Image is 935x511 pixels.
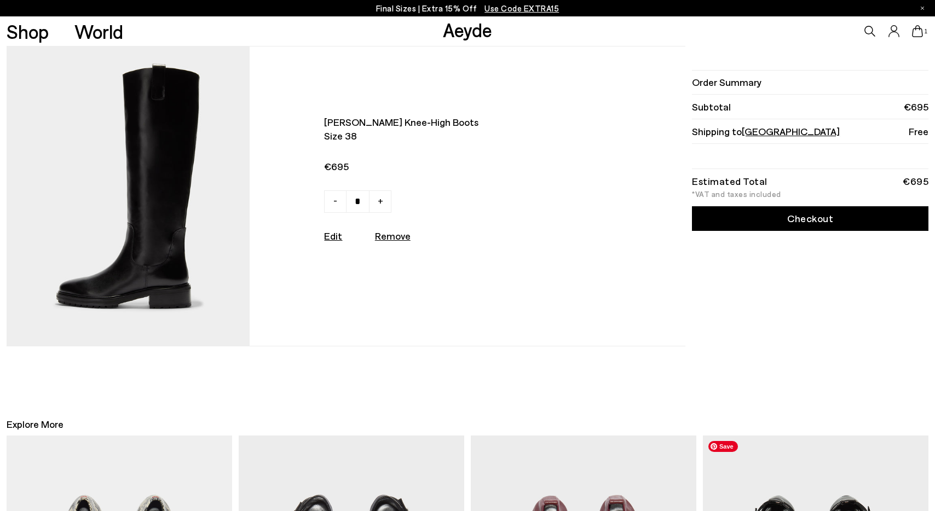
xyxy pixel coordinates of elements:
[324,115,589,129] span: [PERSON_NAME] knee-high boots
[692,70,928,95] li: Order Summary
[375,230,411,242] u: Remove
[74,22,123,41] a: World
[378,194,383,207] span: +
[742,125,840,137] span: [GEOGRAPHIC_DATA]
[692,206,928,231] a: Checkout
[692,95,928,119] li: Subtotal
[692,125,840,138] span: Shipping to
[484,3,559,13] span: Navigate to /collections/ss25-final-sizes
[324,230,342,242] a: Edit
[443,18,492,41] a: Aeyde
[904,100,928,114] span: €695
[692,190,928,198] div: *VAT and taxes included
[333,194,337,207] span: -
[376,2,559,15] p: Final Sizes | Extra 15% Off
[912,25,923,37] a: 1
[7,22,49,41] a: Shop
[903,177,928,185] div: €695
[923,28,928,34] span: 1
[7,47,250,346] img: AEYDE-HENRY-CALF-LEATHER-BLACK-1_38eed109-ee1a-4e34-a4a6-db5c1351dc88_580x.jpg
[692,177,767,185] div: Estimated Total
[324,160,589,173] span: €695
[324,129,589,143] span: Size 38
[324,190,347,213] a: -
[708,441,738,452] span: Save
[909,125,928,138] span: Free
[369,190,391,213] a: +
